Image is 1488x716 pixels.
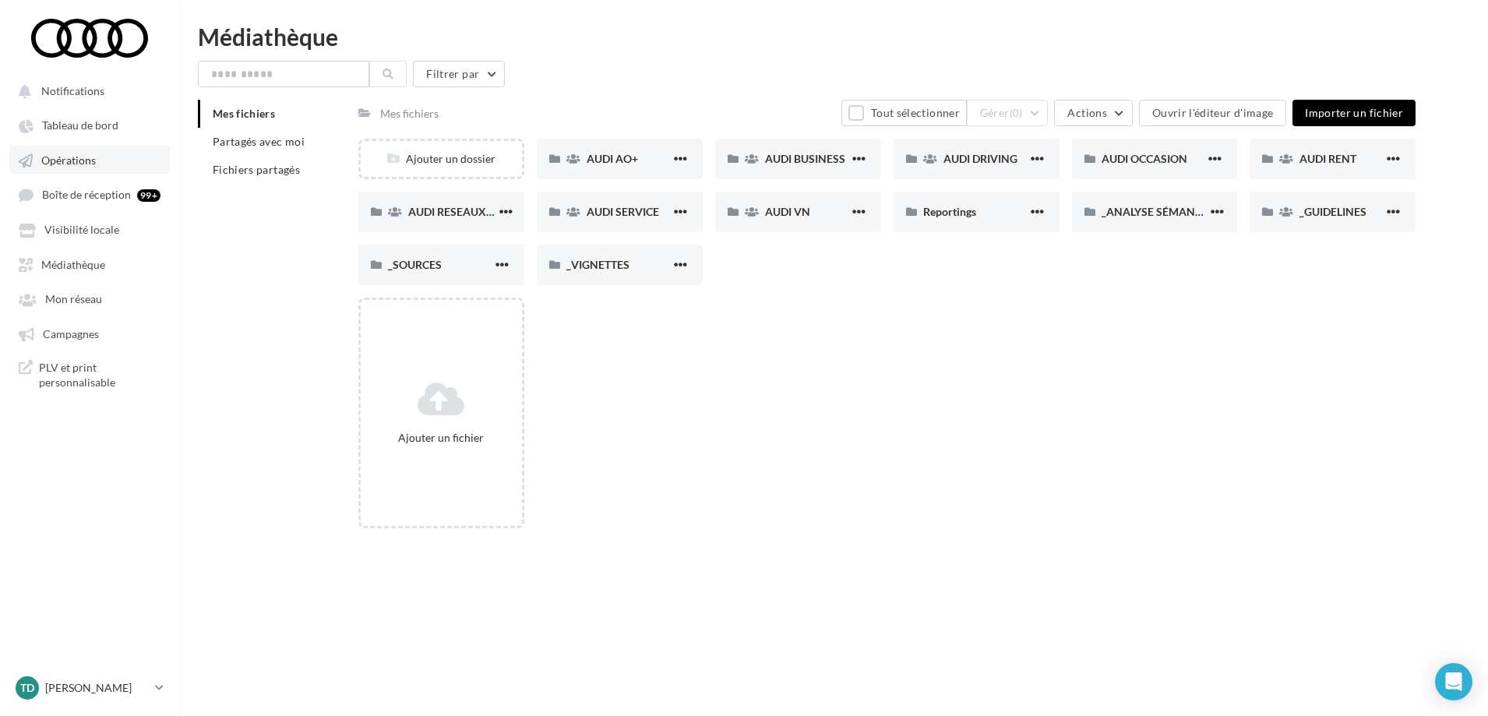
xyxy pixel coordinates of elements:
span: Partagés avec moi [213,135,305,148]
button: Actions [1054,100,1132,126]
a: Tableau de bord [9,111,170,139]
span: AUDI DRIVING [943,152,1017,165]
span: TD [20,680,34,696]
a: Campagnes [9,319,170,347]
span: PLV et print personnalisable [39,360,160,390]
span: Reportings [923,205,976,218]
span: Opérations [41,153,96,167]
div: Open Intercom Messenger [1435,663,1472,700]
a: TD [PERSON_NAME] [12,673,167,703]
a: Mon réseau [9,284,170,312]
div: 99+ [137,189,160,202]
span: _SOURCES [388,258,442,271]
span: Campagnes [43,327,99,340]
span: Médiathèque [41,258,105,271]
span: Importer un fichier [1305,106,1403,119]
span: AUDI RENT [1299,152,1356,165]
span: Visibilité locale [44,224,119,237]
span: AUDI VN [765,205,810,218]
span: Tableau de bord [42,119,118,132]
span: Mon réseau [45,293,102,306]
span: AUDI AO+ [587,152,638,165]
div: Ajouter un dossier [361,151,522,167]
div: Ajouter un fichier [367,430,516,446]
button: Gérer(0) [967,100,1049,126]
span: (0) [1010,107,1023,119]
button: Tout sélectionner [841,100,966,126]
span: _ANALYSE SÉMANTIQUE [1102,205,1227,218]
span: _VIGNETTES [566,258,629,271]
span: AUDI RESEAUX SOCIAUX [408,205,537,218]
a: Médiathèque [9,250,170,278]
button: Importer un fichier [1292,100,1416,126]
span: Fichiers partagés [213,163,300,176]
span: _GUIDELINES [1299,205,1366,218]
span: AUDI SERVICE [587,205,659,218]
span: Mes fichiers [213,107,275,120]
a: Visibilité locale [9,215,170,243]
span: Actions [1067,106,1106,119]
span: Notifications [41,84,104,97]
a: Boîte de réception 99+ [9,180,170,209]
button: Filtrer par [413,61,505,87]
div: Mes fichiers [380,106,439,122]
span: AUDI OCCASION [1102,152,1187,165]
span: AUDI BUSINESS [765,152,845,165]
a: Opérations [9,146,170,174]
button: Notifications [9,76,164,104]
button: Ouvrir l'éditeur d'image [1139,100,1286,126]
div: Médiathèque [198,25,1469,48]
span: Boîte de réception [42,189,131,202]
a: PLV et print personnalisable [9,354,170,397]
p: [PERSON_NAME] [45,680,149,696]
